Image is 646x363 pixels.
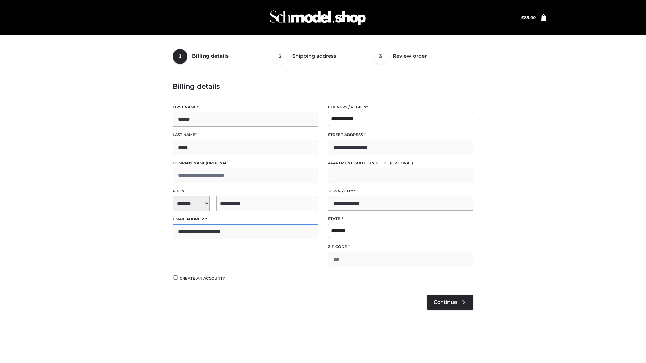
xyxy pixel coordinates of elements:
label: Email address [173,216,318,223]
label: Last name [173,132,318,138]
a: £89.00 [521,15,536,20]
h3: Billing details [173,82,473,90]
span: £ [521,15,524,20]
span: Create an account? [180,276,225,281]
label: State [328,216,473,222]
label: Apartment, suite, unit, etc. [328,160,473,166]
span: (optional) [390,161,413,165]
label: Country / Region [328,104,473,110]
label: First name [173,104,318,110]
a: Continue [427,295,473,310]
label: Street address [328,132,473,138]
span: Continue [434,299,457,305]
img: Schmodel Admin 964 [267,4,368,31]
label: Company name [173,160,318,166]
label: Phone [173,188,318,194]
bdi: 89.00 [521,15,536,20]
label: Town / City [328,188,473,194]
label: ZIP Code [328,244,473,250]
input: Create an account? [173,275,179,280]
span: (optional) [206,161,229,165]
